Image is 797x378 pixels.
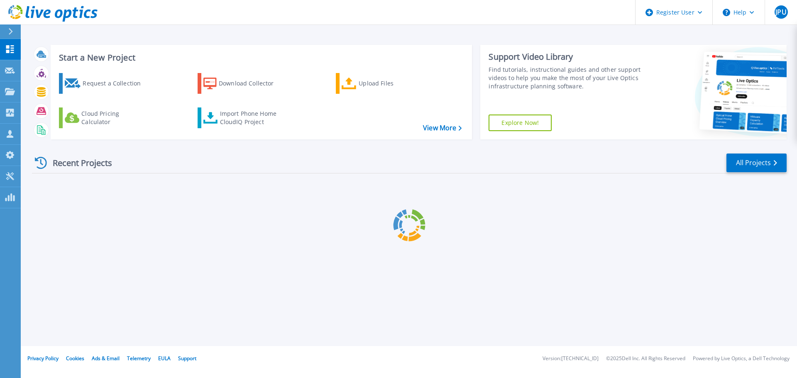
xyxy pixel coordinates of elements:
li: Version: [TECHNICAL_ID] [543,356,599,361]
a: Telemetry [127,355,151,362]
a: Download Collector [198,73,290,94]
a: Cloud Pricing Calculator [59,107,152,128]
a: Ads & Email [92,355,120,362]
a: Explore Now! [489,115,552,131]
div: Support Video Library [489,51,645,62]
a: View More [423,124,462,132]
div: Find tutorials, instructional guides and other support videos to help you make the most of your L... [489,66,645,90]
a: Cookies [66,355,84,362]
h3: Start a New Project [59,53,462,62]
a: Support [178,355,196,362]
li: Powered by Live Optics, a Dell Technology [693,356,790,361]
a: Upload Files [336,73,428,94]
div: Request a Collection [83,75,149,92]
div: Download Collector [219,75,285,92]
div: Upload Files [359,75,425,92]
a: Privacy Policy [27,355,59,362]
span: JPU [775,9,786,15]
div: Cloud Pricing Calculator [81,110,148,126]
a: EULA [158,355,171,362]
div: Recent Projects [32,153,123,173]
a: Request a Collection [59,73,152,94]
div: Import Phone Home CloudIQ Project [220,110,285,126]
li: © 2025 Dell Inc. All Rights Reserved [606,356,685,361]
a: All Projects [726,154,787,172]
